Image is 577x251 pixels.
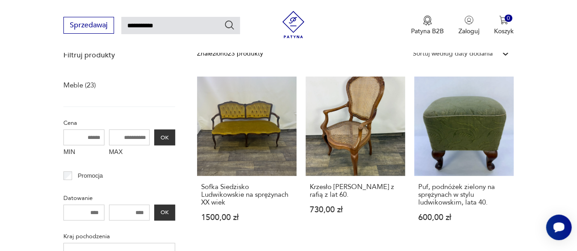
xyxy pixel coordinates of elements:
[494,15,514,36] button: 0Koszyk
[418,183,509,206] h3: Puf, podnóżek zielony na sprężynach w stylu ludwikowskim, lata 40.
[63,79,96,92] a: Meble (23)
[63,118,175,128] p: Cena
[109,145,150,160] label: MAX
[154,205,175,220] button: OK
[411,15,444,36] a: Ikona medaluPatyna B2B
[197,77,296,239] a: Sofka Siedzisko Ludwikowskie na sprężynach XX wiekSofka Siedzisko Ludwikowskie na sprężynach XX w...
[280,11,307,38] img: Patyna - sklep z meblami i dekoracjami vintage
[310,206,401,214] p: 730,00 zł
[306,77,405,239] a: Krzesło ludwikowskie z rafią z lat 60.Krzesło [PERSON_NAME] z rafią z lat 60.730,00 zł
[423,15,432,26] img: Ikona medalu
[504,15,512,22] div: 0
[418,214,509,221] p: 600,00 zł
[499,15,508,25] img: Ikona koszyka
[63,145,104,160] label: MIN
[63,23,114,29] a: Sprzedawaj
[224,20,235,31] button: Szukaj
[411,27,444,36] p: Patyna B2B
[201,214,292,221] p: 1500,00 zł
[63,50,175,60] p: Filtruj produkty
[63,193,175,203] p: Datowanie
[63,231,175,241] p: Kraj pochodzenia
[78,171,103,181] p: Promocja
[464,15,473,25] img: Ikonka użytkownika
[63,17,114,34] button: Sprzedawaj
[413,49,493,59] div: Sortuj według daty dodania
[458,27,479,36] p: Zaloguj
[310,183,401,199] h3: Krzesło [PERSON_NAME] z rafią z lat 60.
[458,15,479,36] button: Zaloguj
[201,183,292,206] h3: Sofka Siedzisko Ludwikowskie na sprężynach XX wiek
[546,215,572,240] iframe: Smartsupp widget button
[154,129,175,145] button: OK
[411,15,444,36] button: Patyna B2B
[197,49,263,59] div: Znaleziono 23 produkty
[414,77,514,239] a: Puf, podnóżek zielony na sprężynach w stylu ludwikowskim, lata 40.Puf, podnóżek zielony na spręży...
[494,27,514,36] p: Koszyk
